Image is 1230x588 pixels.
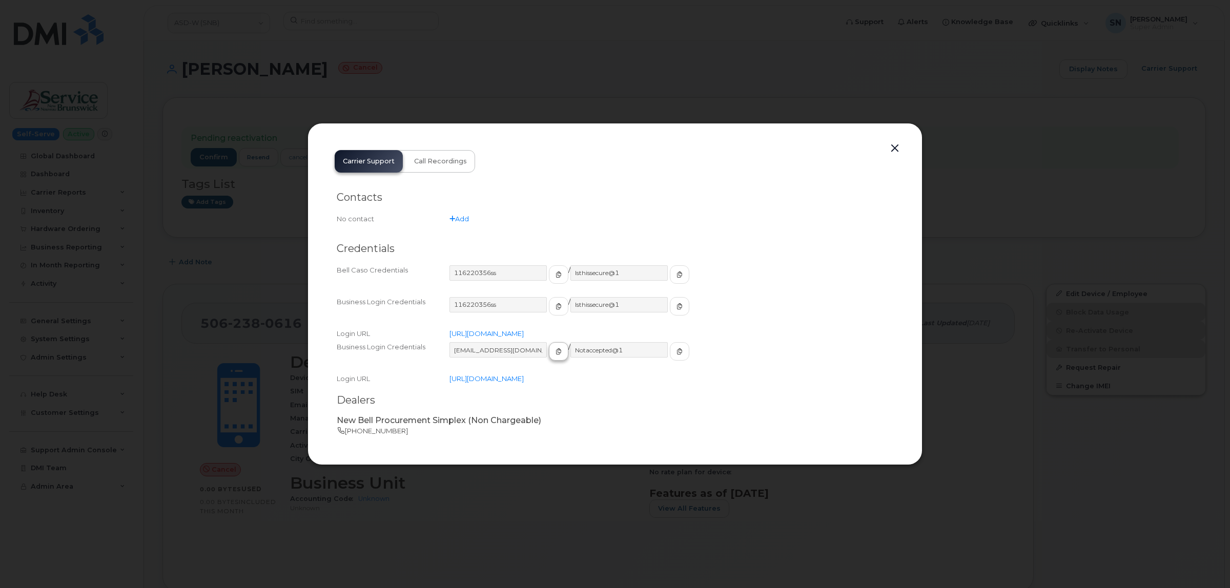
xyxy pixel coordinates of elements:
[337,342,449,370] div: Business Login Credentials
[337,394,893,407] h2: Dealers
[670,297,689,316] button: copy to clipboard
[337,265,449,293] div: Bell Caso Credentials
[549,342,568,361] button: copy to clipboard
[337,329,449,339] div: Login URL
[337,426,893,436] p: [PHONE_NUMBER]
[337,297,449,325] div: Business Login Credentials
[549,297,568,316] button: copy to clipboard
[670,342,689,361] button: copy to clipboard
[449,215,469,223] a: Add
[549,265,568,284] button: copy to clipboard
[449,329,524,338] a: [URL][DOMAIN_NAME]
[449,342,893,370] div: /
[337,214,449,224] div: No contact
[449,374,524,383] a: [URL][DOMAIN_NAME]
[337,191,893,204] h2: Contacts
[337,242,893,255] h2: Credentials
[449,297,893,325] div: /
[337,374,449,384] div: Login URL
[449,265,893,293] div: /
[670,265,689,284] button: copy to clipboard
[414,157,467,165] span: Call Recordings
[337,415,893,427] p: New Bell Procurement Simplex (Non Chargeable)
